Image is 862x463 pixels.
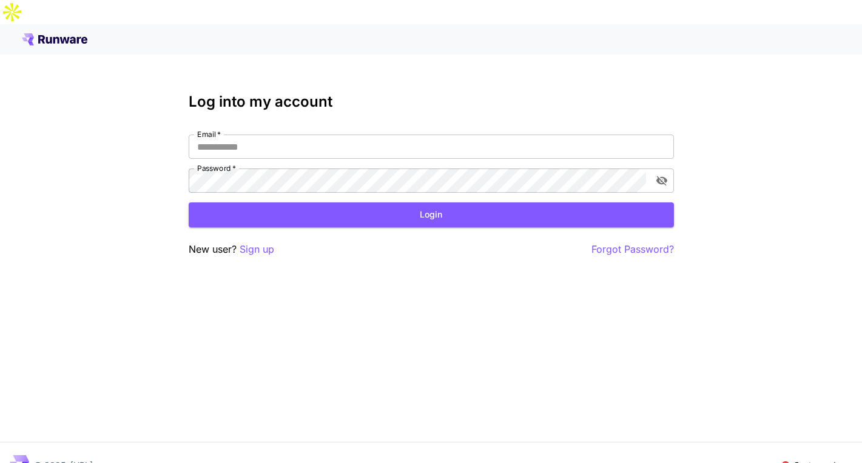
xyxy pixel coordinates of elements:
button: Login [189,202,674,227]
label: Password [197,163,236,173]
label: Email [197,129,221,139]
p: New user? [189,242,274,257]
button: toggle password visibility [651,170,673,192]
h3: Log into my account [189,93,674,110]
button: Forgot Password? [591,242,674,257]
button: Sign up [240,242,274,257]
